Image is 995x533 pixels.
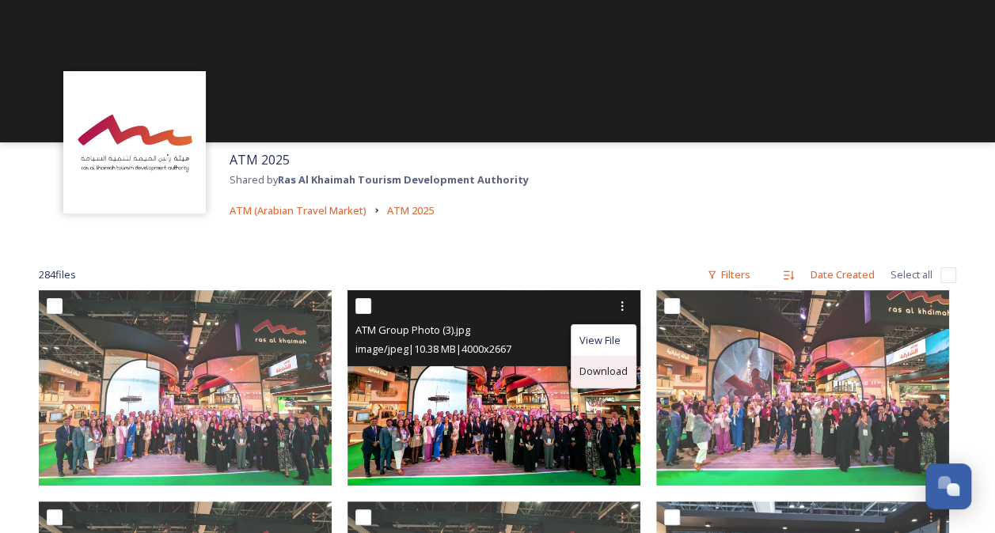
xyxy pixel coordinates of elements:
a: ATM (Arabian Travel Market) [230,201,366,220]
img: Logo_RAKTDA_RGB-01.png [71,79,198,206]
div: Date Created [803,259,883,290]
button: Open Chat [925,463,971,509]
span: image/jpeg | 10.38 MB | 4000 x 2667 [355,342,511,356]
span: ATM 2025 [230,151,290,168]
span: Select all [891,267,932,282]
span: View File [579,333,621,348]
img: ATM Group Photo (5).jpg [656,290,949,486]
span: ATM Group Photo (3).jpg [355,323,470,337]
span: ATM (Arabian Travel Market) [230,203,366,217]
a: ATM 2025 [387,201,434,220]
span: ATM 2025 [387,203,434,217]
img: ATM Group Photo (3).jpg [347,290,640,486]
span: Download [579,364,628,379]
span: 284 file s [39,267,76,282]
span: Shared by [230,172,529,187]
img: ATM Group Photo (4).jpg [39,290,332,486]
strong: Ras Al Khaimah Tourism Development Authority [278,172,529,187]
div: Filters [699,259,758,290]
